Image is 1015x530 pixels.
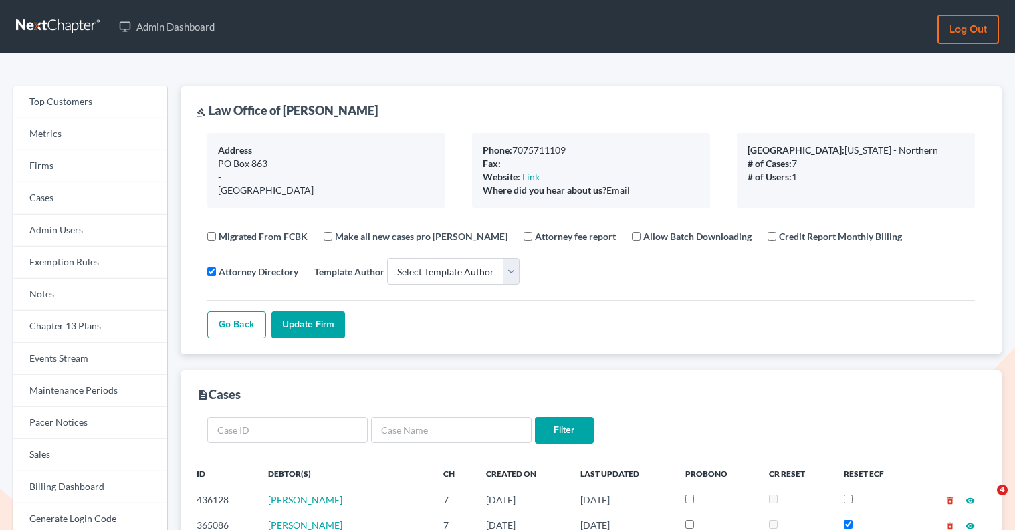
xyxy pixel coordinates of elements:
div: 1 [748,170,964,184]
b: [GEOGRAPHIC_DATA]: [748,144,844,156]
a: Link [522,171,540,182]
td: [DATE] [475,487,569,513]
th: ProBono [675,460,758,487]
b: # of Cases: [748,158,792,169]
input: Filter [535,417,594,444]
a: Admin Dashboard [112,15,221,39]
a: visibility [966,494,975,505]
a: [PERSON_NAME] [268,494,342,505]
b: Where did you hear about us? [483,184,606,196]
th: Created On [475,460,569,487]
td: [DATE] [570,487,675,513]
input: Update Firm [271,311,345,338]
i: delete_forever [945,496,955,505]
div: [GEOGRAPHIC_DATA] [218,184,435,197]
b: Fax: [483,158,501,169]
iframe: Intercom live chat [970,485,1002,517]
div: PO Box 863 [218,157,435,170]
label: Make all new cases pro [PERSON_NAME] [335,229,507,243]
a: Pacer Notices [13,407,167,439]
div: 7 [748,157,964,170]
a: Exemption Rules [13,247,167,279]
b: # of Users: [748,171,792,182]
span: 4 [997,485,1008,495]
div: [US_STATE] - Northern [748,144,964,157]
a: Firms [13,150,167,182]
label: Attorney fee report [535,229,616,243]
th: Last Updated [570,460,675,487]
th: Reset ECF [833,460,914,487]
div: Email [483,184,699,197]
th: Debtor(s) [257,460,433,487]
input: Case Name [371,417,532,444]
a: Maintenance Periods [13,375,167,407]
label: Migrated From FCBK [219,229,308,243]
th: Ch [433,460,475,487]
label: Attorney Directory [219,265,298,279]
label: Allow Batch Downloading [643,229,752,243]
b: Address [218,144,252,156]
i: gavel [197,108,206,117]
a: Billing Dashboard [13,471,167,503]
a: Admin Users [13,215,167,247]
th: ID [181,460,257,487]
a: Metrics [13,118,167,150]
div: Law Office of [PERSON_NAME] [197,102,378,118]
a: delete_forever [945,494,955,505]
a: Chapter 13 Plans [13,311,167,343]
td: 436128 [181,487,257,513]
a: Log out [937,15,999,44]
a: Sales [13,439,167,471]
i: visibility [966,496,975,505]
label: Credit Report Monthly Billing [779,229,902,243]
td: 7 [433,487,475,513]
a: Top Customers [13,86,167,118]
label: Template Author [314,265,384,279]
th: CR Reset [758,460,834,487]
a: Notes [13,279,167,311]
b: Website: [483,171,520,182]
a: Go Back [207,311,266,338]
i: description [197,389,209,401]
a: Cases [13,182,167,215]
div: - [218,170,435,184]
div: 7075711109 [483,144,699,157]
input: Case ID [207,417,368,444]
div: Cases [197,386,241,402]
a: Events Stream [13,343,167,375]
b: Phone: [483,144,512,156]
